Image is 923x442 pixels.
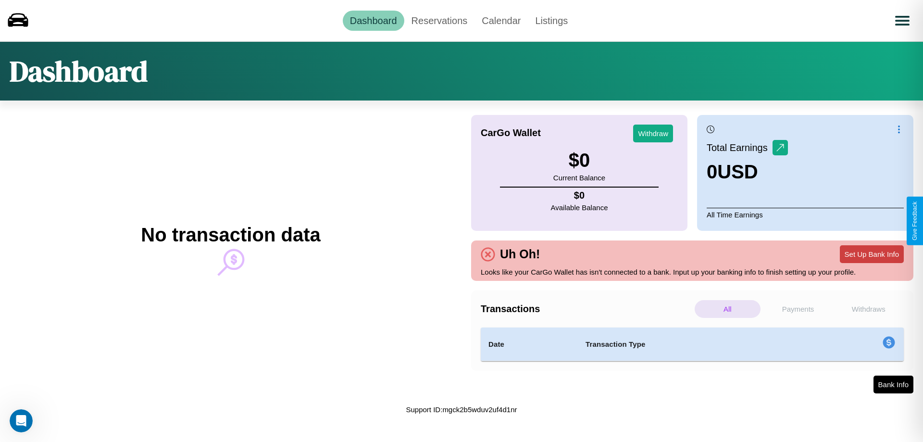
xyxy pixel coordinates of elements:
[481,127,541,139] h4: CarGo Wallet
[488,339,570,350] h4: Date
[474,11,528,31] a: Calendar
[406,403,517,416] p: Support ID: mgck2b5wduv2uf4d1nr
[873,376,913,393] button: Bank Info
[840,245,904,263] button: Set Up Bank Info
[495,247,545,261] h4: Uh Oh!
[586,339,804,350] h4: Transaction Type
[481,303,692,315] h4: Transactions
[836,300,901,318] p: Withdraws
[404,11,475,31] a: Reservations
[481,328,904,361] table: simple table
[10,409,33,432] iframe: Intercom live chat
[633,125,673,142] button: Withdraw
[911,202,918,240] div: Give Feedback
[528,11,575,31] a: Listings
[889,7,916,34] button: Open menu
[553,171,605,184] p: Current Balance
[343,11,404,31] a: Dashboard
[141,224,320,246] h2: No transaction data
[765,300,831,318] p: Payments
[553,150,605,171] h3: $ 0
[707,161,788,183] h3: 0 USD
[551,190,608,201] h4: $ 0
[695,300,761,318] p: All
[707,208,904,221] p: All Time Earnings
[551,201,608,214] p: Available Balance
[481,265,904,278] p: Looks like your CarGo Wallet has isn't connected to a bank. Input up your banking info to finish ...
[707,139,773,156] p: Total Earnings
[10,51,148,91] h1: Dashboard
